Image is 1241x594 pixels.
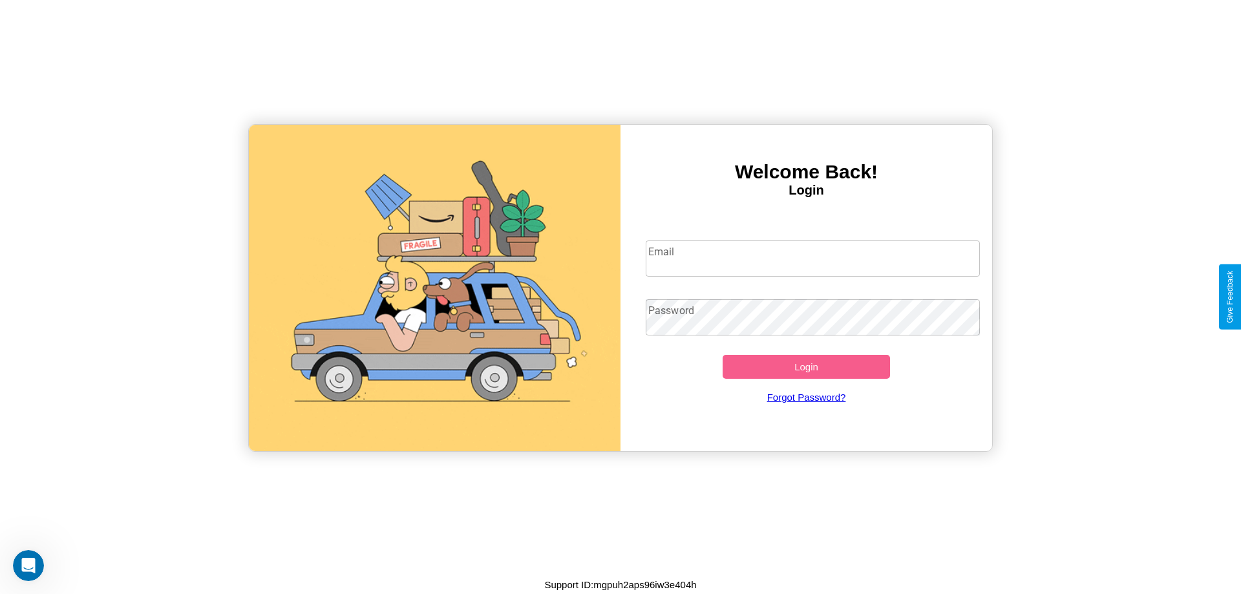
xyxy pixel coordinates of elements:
[249,125,620,451] img: gif
[544,576,696,593] p: Support ID: mgpuh2aps96iw3e404h
[620,183,992,198] h4: Login
[723,355,890,379] button: Login
[620,161,992,183] h3: Welcome Back!
[639,379,974,416] a: Forgot Password?
[1225,271,1235,323] div: Give Feedback
[13,550,44,581] iframe: Intercom live chat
